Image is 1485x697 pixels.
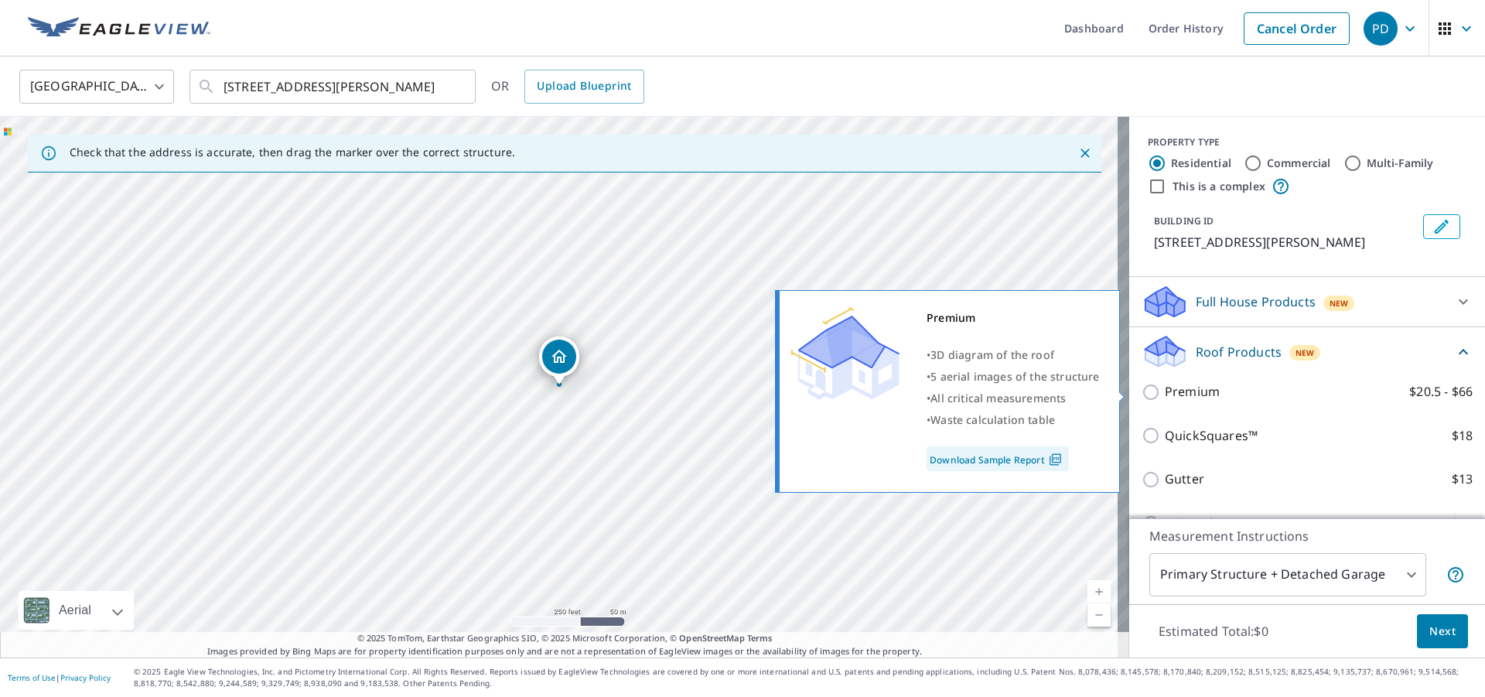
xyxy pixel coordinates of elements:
a: Terms of Use [8,672,56,683]
a: Upload Blueprint [524,70,643,104]
span: New [1330,297,1349,309]
p: Check that the address is accurate, then drag the marker over the correct structure. [70,145,515,159]
label: Commercial [1267,155,1331,171]
p: Measurement Instructions [1149,527,1465,545]
span: Your report will include the primary structure and a detached garage if one exists. [1446,565,1465,584]
button: Close [1075,143,1095,163]
a: Cancel Order [1244,12,1350,45]
div: Full House ProductsNew [1142,283,1473,320]
div: PROPERTY TYPE [1148,135,1466,149]
p: $20.5 - $66 [1409,382,1473,401]
a: Terms [747,632,773,644]
p: BUILDING ID [1154,214,1214,227]
span: All critical measurements [930,391,1066,405]
button: Edit building 1 [1423,214,1460,239]
div: • [927,366,1100,388]
a: Download Sample Report [927,446,1069,471]
div: Aerial [19,591,134,630]
p: [STREET_ADDRESS][PERSON_NAME] [1154,233,1417,251]
div: Premium [927,307,1100,329]
div: Aerial [54,591,96,630]
a: Privacy Policy [60,672,111,683]
div: Roof ProductsNew [1142,333,1473,370]
div: [GEOGRAPHIC_DATA] [19,65,174,108]
label: Residential [1171,155,1231,171]
div: • [927,409,1100,431]
span: Waste calculation table [930,412,1055,427]
span: Upload Blueprint [537,77,631,96]
p: © 2025 Eagle View Technologies, Inc. and Pictometry International Corp. All Rights Reserved. Repo... [134,666,1477,689]
a: OpenStreetMap [679,632,744,644]
span: 3D diagram of the roof [930,347,1054,362]
p: | [8,673,111,682]
a: Current Level 17, Zoom Out [1087,603,1111,627]
span: Next [1429,622,1456,641]
label: This is a complex [1173,179,1265,194]
div: OR [491,70,644,104]
div: Dropped pin, building 1, Residential property, 311 Pettis Rd Gansevoort, NY 12831 [539,337,579,384]
button: Next [1417,614,1468,649]
p: Estimated Total: $0 [1146,614,1281,648]
p: $18 [1452,514,1473,533]
a: Current Level 17, Zoom In [1087,580,1111,603]
label: Multi-Family [1367,155,1434,171]
img: EV Logo [28,17,210,40]
p: Roof Products [1196,343,1282,361]
span: © 2025 TomTom, Earthstar Geographics SIO, © 2025 Microsoft Corporation, © [357,632,773,645]
p: $13 [1452,470,1473,489]
input: Search by address or latitude-longitude [224,65,444,108]
div: • [927,388,1100,409]
img: Pdf Icon [1045,453,1066,466]
div: Primary Structure + Detached Garage [1149,553,1426,596]
p: Full House Products [1196,292,1316,311]
div: • [927,344,1100,366]
p: $18 [1452,426,1473,446]
p: QuickSquares™ [1165,426,1258,446]
p: Gutter [1165,470,1204,489]
span: New [1296,347,1315,359]
span: 5 aerial images of the structure [930,369,1099,384]
img: Premium [791,307,900,400]
div: PD [1364,12,1398,46]
p: Bid Perfect™ [1165,514,1240,533]
p: Premium [1165,382,1220,401]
